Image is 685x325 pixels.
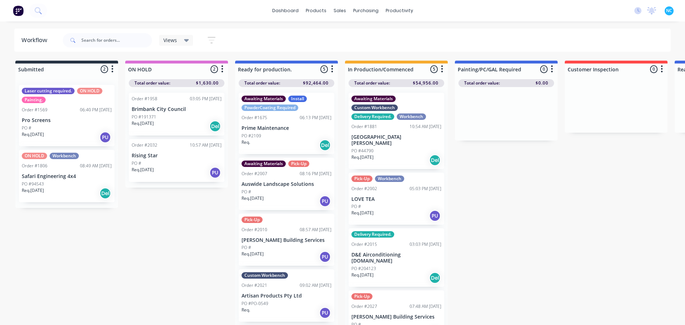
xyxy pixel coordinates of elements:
[351,154,374,161] p: Req. [DATE]
[22,181,44,187] p: PO #94543
[410,303,441,310] div: 07:48 AM [DATE]
[80,107,112,113] div: 06:40 PM [DATE]
[351,96,396,102] div: Awaiting Materials
[132,167,154,173] p: Req. [DATE]
[242,115,267,121] div: Order #1675
[132,114,156,120] p: PO #191371
[354,80,390,86] span: Total order value:
[242,96,286,102] div: Awaiting Materials
[288,161,309,167] div: Pick-Up
[242,195,264,202] p: Req. [DATE]
[22,107,47,113] div: Order #1569
[239,158,334,210] div: Awaiting MaterialsPick-UpOrder #200708:16 PM [DATE]Auswide Landscape SolutionsPO #Req.[DATE]PU
[132,96,157,102] div: Order #1958
[242,307,250,313] p: Req.
[242,105,298,111] div: PowderCoating Required
[351,241,377,248] div: Order #2015
[351,113,394,120] div: Delivery Required.
[132,153,222,159] p: Rising Star
[351,252,441,264] p: D&E Airconditioning [DOMAIN_NAME]
[244,80,280,86] span: Total order value:
[351,293,372,300] div: Pick-Up
[429,210,441,222] div: PU
[300,227,331,233] div: 08:57 AM [DATE]
[429,154,441,166] div: Del
[242,217,263,223] div: Pick-Up
[132,120,154,127] p: Req. [DATE]
[410,241,441,248] div: 03:03 PM [DATE]
[242,282,267,289] div: Order #2021
[22,173,112,179] p: Safari Engineering 4x4
[242,133,261,139] p: PO #2109
[288,96,307,102] div: Install
[22,153,47,159] div: ON HOLD
[351,303,377,310] div: Order #2027
[464,80,500,86] span: Total order value:
[242,272,288,279] div: Custom Workbench
[19,150,115,202] div: ON HOLDWorkbenchOrder #180608:49 AM [DATE]Safari Engineering 4x4PO #94543Req.[DATE]Del
[100,188,111,199] div: Del
[319,307,331,319] div: PU
[22,97,46,103] div: Painting.
[351,186,377,192] div: Order #2002
[302,5,330,16] div: products
[351,203,361,210] p: PO #
[22,117,112,123] p: Pro Screens
[50,153,79,159] div: Workbench
[19,85,115,146] div: Laser cutting required.ON HOLDPainting.Order #156906:40 PM [DATE]Pro ScreensPO #Req.[DATE]PU
[300,115,331,121] div: 06:13 PM [DATE]
[100,132,111,143] div: PU
[410,123,441,130] div: 10:54 AM [DATE]
[536,80,548,86] span: $0.00
[351,134,441,146] p: [GEOGRAPHIC_DATA][PERSON_NAME]
[22,163,47,169] div: Order #1806
[319,139,331,151] div: Del
[209,121,221,132] div: Del
[303,80,329,86] span: $92,464.00
[350,5,382,16] div: purchasing
[351,265,376,272] p: PO #204123
[242,300,268,307] p: PO #PO-0549
[22,88,75,94] div: Laser cutting required.
[135,80,170,86] span: Total order value:
[196,80,219,86] span: $1,630.00
[242,227,267,233] div: Order #2010
[129,93,224,136] div: Order #195803:05 PM [DATE]Brimbank City CouncilPO #191371Req.[DATE]Del
[132,106,222,112] p: Brimbank City Council
[351,196,441,202] p: LOVE TEA
[242,161,286,167] div: Awaiting Materials
[319,195,331,207] div: PU
[351,176,372,182] div: Pick-Up
[351,123,377,130] div: Order #1881
[300,171,331,177] div: 08:16 PM [DATE]
[190,96,222,102] div: 03:05 PM [DATE]
[22,125,31,131] p: PO #
[319,251,331,263] div: PU
[410,186,441,192] div: 05:03 PM [DATE]
[22,131,44,138] p: Req. [DATE]
[239,214,334,266] div: Pick-UpOrder #201008:57 AM [DATE][PERSON_NAME] Building ServicesPO #Req.[DATE]PU
[242,293,331,299] p: Artisan Products Pty Ltd
[351,314,441,320] p: [PERSON_NAME] Building Services
[349,93,444,169] div: Awaiting MaterialsCustom WorkbenchDelivery Required.WorkbenchOrder #188110:54 AM [DATE][GEOGRAPHI...
[239,269,334,322] div: Custom WorkbenchOrder #202109:02 AM [DATE]Artisan Products Pty LtdPO #PO-0549Req.PU
[239,93,334,154] div: Awaiting MaterialsInstallPowderCoating RequiredOrder #167506:13 PM [DATE]Prime MaintenancePO #210...
[21,36,51,45] div: Workflow
[77,88,102,94] div: ON HOLD
[242,189,251,195] p: PO #
[351,148,374,154] p: PO #44790
[209,167,221,178] div: PU
[132,142,157,148] div: Order #2032
[330,5,350,16] div: sales
[375,176,404,182] div: Workbench
[666,7,672,14] span: NC
[351,105,398,111] div: Custom Workbench
[163,36,177,44] span: Views
[242,171,267,177] div: Order #2007
[269,5,302,16] a: dashboard
[349,228,444,287] div: Delivery Required.Order #201503:03 PM [DATE]D&E Airconditioning [DOMAIN_NAME]PO #204123Req.[DATE]Del
[300,282,331,289] div: 09:02 AM [DATE]
[129,139,224,182] div: Order #203210:57 AM [DATE]Rising StarPO #Req.[DATE]PU
[22,187,44,194] p: Req. [DATE]
[190,142,222,148] div: 10:57 AM [DATE]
